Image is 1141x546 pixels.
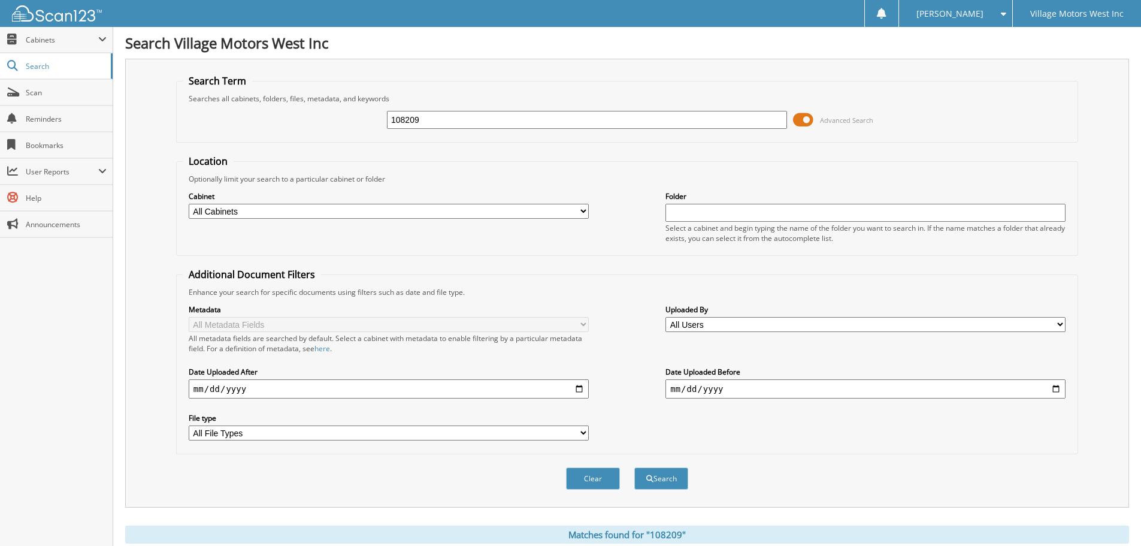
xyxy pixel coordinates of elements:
[665,304,1066,315] label: Uploaded By
[26,114,107,124] span: Reminders
[183,287,1072,297] div: Enhance your search for specific documents using filters such as date and file type.
[183,93,1072,104] div: Searches all cabinets, folders, files, metadata, and keywords
[665,191,1066,201] label: Folder
[665,379,1066,399] input: end
[26,88,107,98] span: Scan
[26,35,98,45] span: Cabinets
[26,140,107,150] span: Bookmarks
[183,268,321,281] legend: Additional Document Filters
[26,167,98,177] span: User Reports
[26,219,107,230] span: Announcements
[189,413,589,423] label: File type
[26,193,107,203] span: Help
[566,467,620,490] button: Clear
[125,33,1129,53] h1: Search Village Motors West Inc
[26,61,105,71] span: Search
[665,223,1066,243] div: Select a cabinet and begin typing the name of the folder you want to search in. If the name match...
[189,304,589,315] label: Metadata
[189,379,589,399] input: start
[125,526,1129,544] div: Matches found for "108209"
[183,74,252,88] legend: Search Term
[1030,10,1124,17] span: Village Motors West Inc
[183,155,234,168] legend: Location
[665,367,1066,377] label: Date Uploaded Before
[189,367,589,377] label: Date Uploaded After
[12,5,102,22] img: scan123-logo-white.svg
[189,191,589,201] label: Cabinet
[820,116,873,125] span: Advanced Search
[314,343,330,354] a: here
[183,174,1072,184] div: Optionally limit your search to a particular cabinet or folder
[916,10,983,17] span: [PERSON_NAME]
[189,333,589,354] div: All metadata fields are searched by default. Select a cabinet with metadata to enable filtering b...
[634,467,688,490] button: Search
